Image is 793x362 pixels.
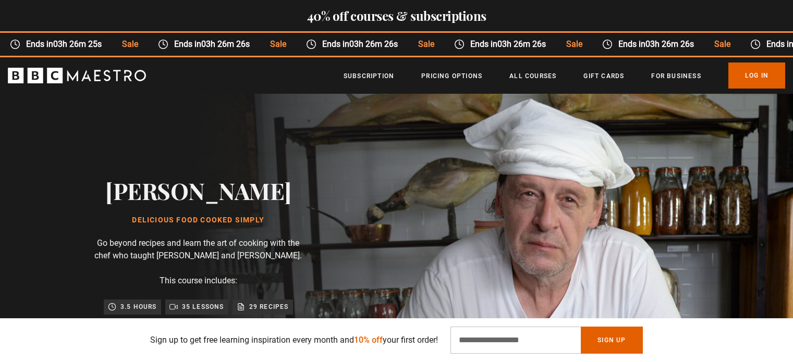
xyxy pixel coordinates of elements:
[645,39,694,49] time: 03h 26m 26s
[168,38,260,51] span: Ends in
[53,39,102,49] time: 03h 26m 25s
[612,38,703,51] span: Ends in
[150,334,438,346] p: Sign up to get free learning inspiration every month and your first order!
[464,38,555,51] span: Ends in
[344,63,785,89] nav: Primary
[651,71,701,81] a: For business
[408,38,444,51] span: Sale
[105,177,291,204] h2: [PERSON_NAME]
[260,38,296,51] span: Sale
[344,71,394,81] a: Subscription
[94,237,302,262] p: Go beyond recipes and learn the art of cooking with the chef who taught [PERSON_NAME] and [PERSON...
[583,71,624,81] a: Gift Cards
[728,63,785,89] a: Log In
[20,38,112,51] span: Ends in
[497,39,546,49] time: 03h 26m 26s
[316,38,407,51] span: Ends in
[249,302,289,312] p: 29 recipes
[581,327,642,354] button: Sign Up
[105,216,291,224] h1: Delicious Food Cooked Simply
[160,274,237,287] p: This course includes:
[704,38,740,51] span: Sale
[201,39,250,49] time: 03h 26m 26s
[556,38,592,51] span: Sale
[349,39,398,49] time: 03h 26m 26s
[509,71,556,81] a: All Courses
[354,335,383,345] span: 10% off
[8,68,146,83] svg: BBC Maestro
[182,302,224,312] p: 35 lessons
[120,302,157,312] p: 3.5 hours
[421,71,482,81] a: Pricing Options
[112,38,148,51] span: Sale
